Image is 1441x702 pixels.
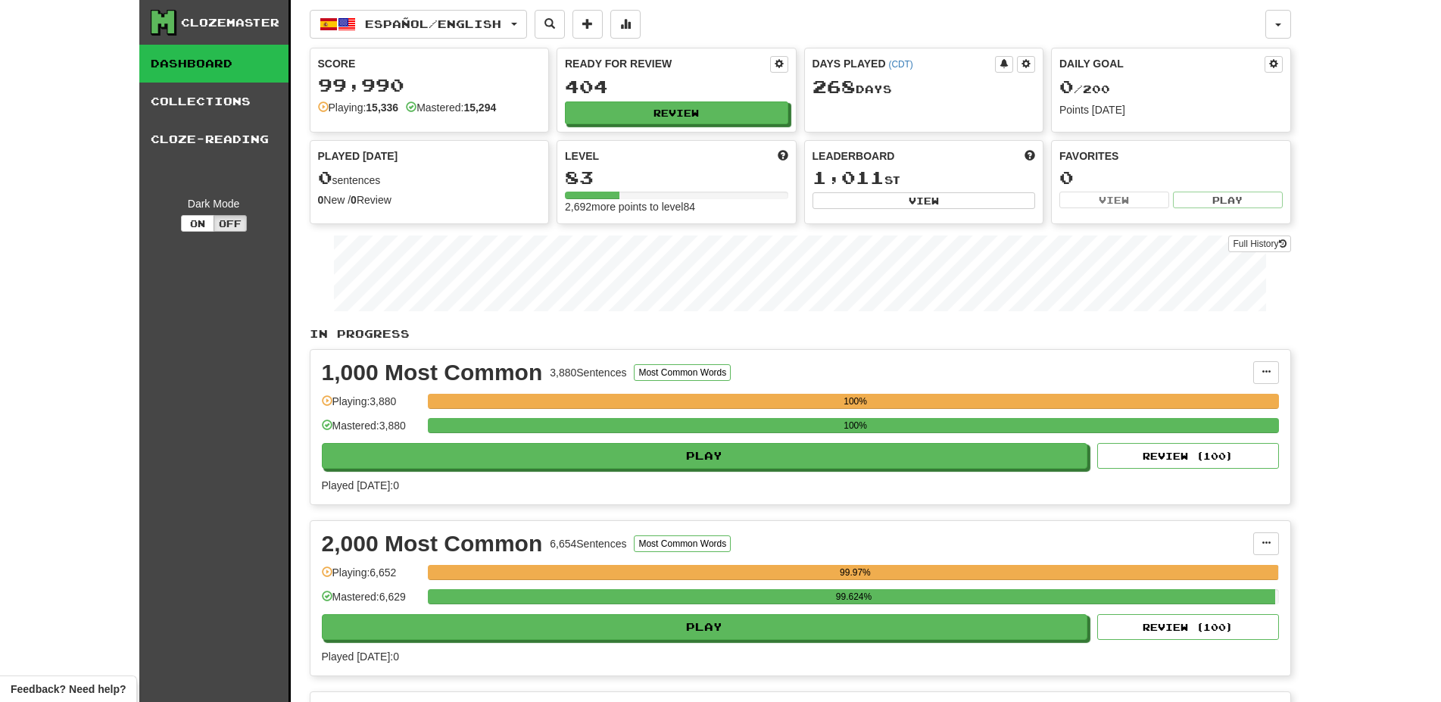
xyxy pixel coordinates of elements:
strong: 0 [318,194,324,206]
div: Playing: [318,100,399,115]
a: Cloze-Reading [139,120,289,158]
div: Mastered: 6,629 [322,589,420,614]
span: Score more points to level up [778,148,788,164]
strong: 0 [351,194,357,206]
p: In Progress [310,326,1291,342]
button: View [813,192,1036,209]
button: Review (100) [1097,443,1279,469]
button: More stats [610,10,641,39]
div: 6,654 Sentences [550,536,626,551]
div: New / Review [318,192,541,207]
strong: 15,294 [463,101,496,114]
div: Dark Mode [151,196,277,211]
div: 99.97% [432,565,1278,580]
div: Mastered: [406,100,496,115]
button: Play [322,614,1088,640]
span: Open feedback widget [11,682,126,697]
div: sentences [318,168,541,188]
div: Favorites [1059,148,1283,164]
div: Clozemaster [181,15,279,30]
span: Level [565,148,599,164]
span: Español / English [365,17,501,30]
button: On [181,215,214,232]
div: 100% [432,394,1279,409]
span: Played [DATE] [318,148,398,164]
div: 0 [1059,168,1283,187]
div: Playing: 6,652 [322,565,420,590]
span: 0 [1059,76,1074,97]
div: Days Played [813,56,996,71]
button: Most Common Words [634,535,731,552]
button: Off [214,215,247,232]
button: Español/English [310,10,527,39]
a: (CDT) [888,59,912,70]
span: 0 [318,167,332,188]
div: 2,692 more points to level 84 [565,199,788,214]
div: 99.624% [432,589,1276,604]
div: 404 [565,77,788,96]
div: 3,880 Sentences [550,365,626,380]
button: Review (100) [1097,614,1279,640]
button: Most Common Words [634,364,731,381]
div: 83 [565,168,788,187]
a: Full History [1228,236,1290,252]
div: Points [DATE] [1059,102,1283,117]
span: 1,011 [813,167,884,188]
div: Ready for Review [565,56,770,71]
span: Played [DATE]: 0 [322,479,399,491]
span: This week in points, UTC [1025,148,1035,164]
div: Playing: 3,880 [322,394,420,419]
button: View [1059,192,1169,208]
div: Day s [813,77,1036,97]
div: Mastered: 3,880 [322,418,420,443]
button: Add sentence to collection [572,10,603,39]
span: 268 [813,76,856,97]
span: / 200 [1059,83,1110,95]
div: Score [318,56,541,71]
button: Play [1173,192,1283,208]
span: Leaderboard [813,148,895,164]
div: 100% [432,418,1279,433]
a: Collections [139,83,289,120]
button: Review [565,101,788,124]
div: 2,000 Most Common [322,532,543,555]
div: st [813,168,1036,188]
span: Played [DATE]: 0 [322,651,399,663]
div: Daily Goal [1059,56,1265,73]
button: Play [322,443,1088,469]
strong: 15,336 [366,101,398,114]
div: 1,000 Most Common [322,361,543,384]
button: Search sentences [535,10,565,39]
div: 99,990 [318,76,541,95]
a: Dashboard [139,45,289,83]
